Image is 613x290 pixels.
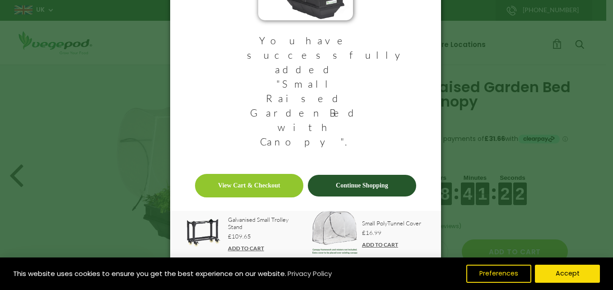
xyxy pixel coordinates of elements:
[228,216,299,230] a: Galvanised Small Trolley Stand
[308,175,416,196] a: Continue Shopping
[181,218,223,252] a: image
[228,230,299,242] a: £109.65
[312,211,358,258] a: image
[181,218,223,247] img: image
[286,266,333,282] a: Privacy Policy (opens in a new tab)
[362,227,421,239] a: £16.99
[466,265,531,283] button: Preferences
[362,241,398,248] a: ADD TO CART
[535,265,600,283] button: Accept
[228,245,264,252] a: ADD TO CART
[195,174,303,197] a: View Cart & Checkout
[312,211,358,254] img: image
[247,15,364,174] h3: You have successfully added "Small Raised Garden Bed with Canopy".
[362,220,421,227] a: Small PolyTunnel Cover
[13,269,286,278] span: This website uses cookies to ensure you get the best experience on our website.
